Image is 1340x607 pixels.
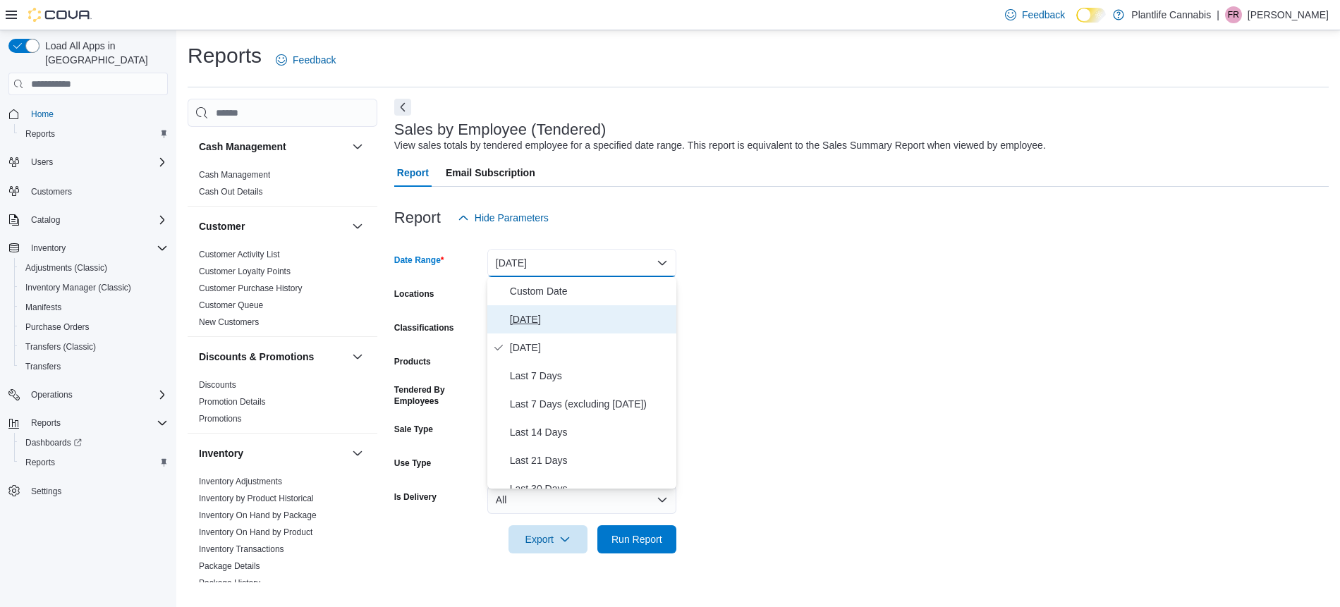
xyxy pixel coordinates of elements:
[199,219,346,233] button: Customer
[14,278,173,298] button: Inventory Manager (Classic)
[199,380,236,390] a: Discounts
[1225,6,1242,23] div: Faye Rawcliffe
[20,434,168,451] span: Dashboards
[3,152,173,172] button: Users
[25,154,168,171] span: Users
[25,321,90,333] span: Purchase Orders
[487,277,676,489] div: Select listbox
[20,299,168,316] span: Manifests
[199,561,260,571] a: Package Details
[394,288,434,300] label: Locations
[25,183,78,200] a: Customers
[199,350,314,364] h3: Discounts & Promotions
[14,337,173,357] button: Transfers (Classic)
[31,186,72,197] span: Customers
[199,510,317,521] span: Inventory On Hand by Package
[20,259,168,276] span: Adjustments (Classic)
[25,262,107,274] span: Adjustments (Classic)
[199,476,282,487] span: Inventory Adjustments
[199,493,314,503] a: Inventory by Product Historical
[999,1,1071,29] a: Feedback
[510,452,671,469] span: Last 21 Days
[199,283,303,294] span: Customer Purchase History
[510,396,671,412] span: Last 7 Days (excluding [DATE])
[199,169,270,180] span: Cash Management
[199,396,266,407] span: Promotion Details
[1022,8,1065,22] span: Feedback
[3,210,173,230] button: Catalog
[199,140,346,154] button: Cash Management
[3,413,173,433] button: Reports
[349,138,366,155] button: Cash Management
[31,486,61,497] span: Settings
[25,483,67,500] a: Settings
[394,209,441,226] h3: Report
[446,159,535,187] span: Email Subscription
[25,240,168,257] span: Inventory
[394,121,607,138] h3: Sales by Employee (Tendered)
[20,279,137,296] a: Inventory Manager (Classic)
[508,525,587,553] button: Export
[20,454,61,471] a: Reports
[394,458,431,469] label: Use Type
[394,138,1046,153] div: View sales totals by tendered employee for a specified date range. This report is equivalent to t...
[199,544,284,554] a: Inventory Transactions
[1248,6,1329,23] p: [PERSON_NAME]
[31,243,66,254] span: Inventory
[25,361,61,372] span: Transfers
[14,357,173,376] button: Transfers
[20,279,168,296] span: Inventory Manager (Classic)
[25,437,82,448] span: Dashboards
[510,311,671,328] span: [DATE]
[199,283,303,293] a: Customer Purchase History
[14,298,173,317] button: Manifests
[20,358,168,375] span: Transfers
[487,486,676,514] button: All
[25,128,55,140] span: Reports
[199,527,312,537] a: Inventory On Hand by Product
[510,480,671,497] span: Last 30 Days
[199,544,284,555] span: Inventory Transactions
[25,154,59,171] button: Users
[199,413,242,424] span: Promotions
[25,302,61,313] span: Manifests
[31,157,53,168] span: Users
[31,214,60,226] span: Catalog
[25,415,66,431] button: Reports
[349,445,366,462] button: Inventory
[394,491,437,503] label: Is Delivery
[199,187,263,197] a: Cash Out Details
[3,238,173,258] button: Inventory
[199,446,243,460] h3: Inventory
[1228,6,1239,23] span: FR
[1076,8,1106,23] input: Dark Mode
[510,424,671,441] span: Last 14 Days
[199,578,260,588] a: Package History
[31,389,73,400] span: Operations
[394,424,433,435] label: Sale Type
[25,211,66,228] button: Catalog
[199,510,317,520] a: Inventory On Hand by Package
[20,358,66,375] a: Transfers
[510,339,671,356] span: [DATE]
[199,186,263,197] span: Cash Out Details
[199,350,346,364] button: Discounts & Promotions
[8,98,168,538] nav: Complex example
[611,532,662,546] span: Run Report
[31,417,61,429] span: Reports
[394,356,431,367] label: Products
[452,204,554,232] button: Hide Parameters
[199,170,270,180] a: Cash Management
[199,300,263,311] span: Customer Queue
[25,415,168,431] span: Reports
[199,397,266,407] a: Promotion Details
[14,124,173,144] button: Reports
[199,250,280,259] a: Customer Activity List
[270,46,341,74] a: Feedback
[597,525,676,553] button: Run Report
[199,317,259,328] span: New Customers
[397,159,429,187] span: Report
[25,386,78,403] button: Operations
[199,577,260,589] span: Package History
[31,109,54,120] span: Home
